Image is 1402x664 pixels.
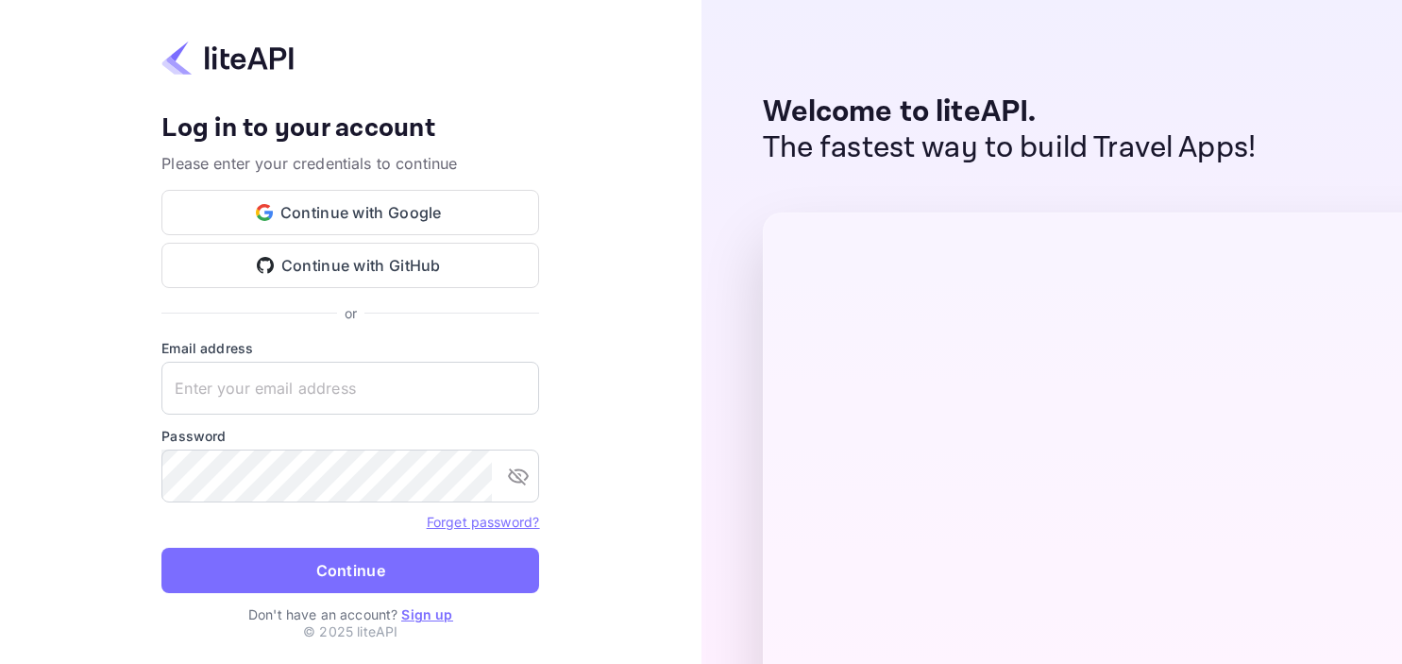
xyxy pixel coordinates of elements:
[161,604,539,624] p: Don't have an account?
[763,94,1257,130] p: Welcome to liteAPI.
[427,514,539,530] a: Forget password?
[763,130,1257,166] p: The fastest way to build Travel Apps!
[161,548,539,593] button: Continue
[161,426,539,446] label: Password
[401,606,452,622] a: Sign up
[161,190,539,235] button: Continue with Google
[499,457,537,495] button: toggle password visibility
[345,303,357,323] p: or
[427,512,539,531] a: Forget password?
[303,621,397,641] p: © 2025 liteAPI
[161,152,539,175] p: Please enter your credentials to continue
[161,112,539,145] h4: Log in to your account
[161,338,539,358] label: Email address
[161,243,539,288] button: Continue with GitHub
[161,362,539,415] input: Enter your email address
[161,40,294,77] img: liteapi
